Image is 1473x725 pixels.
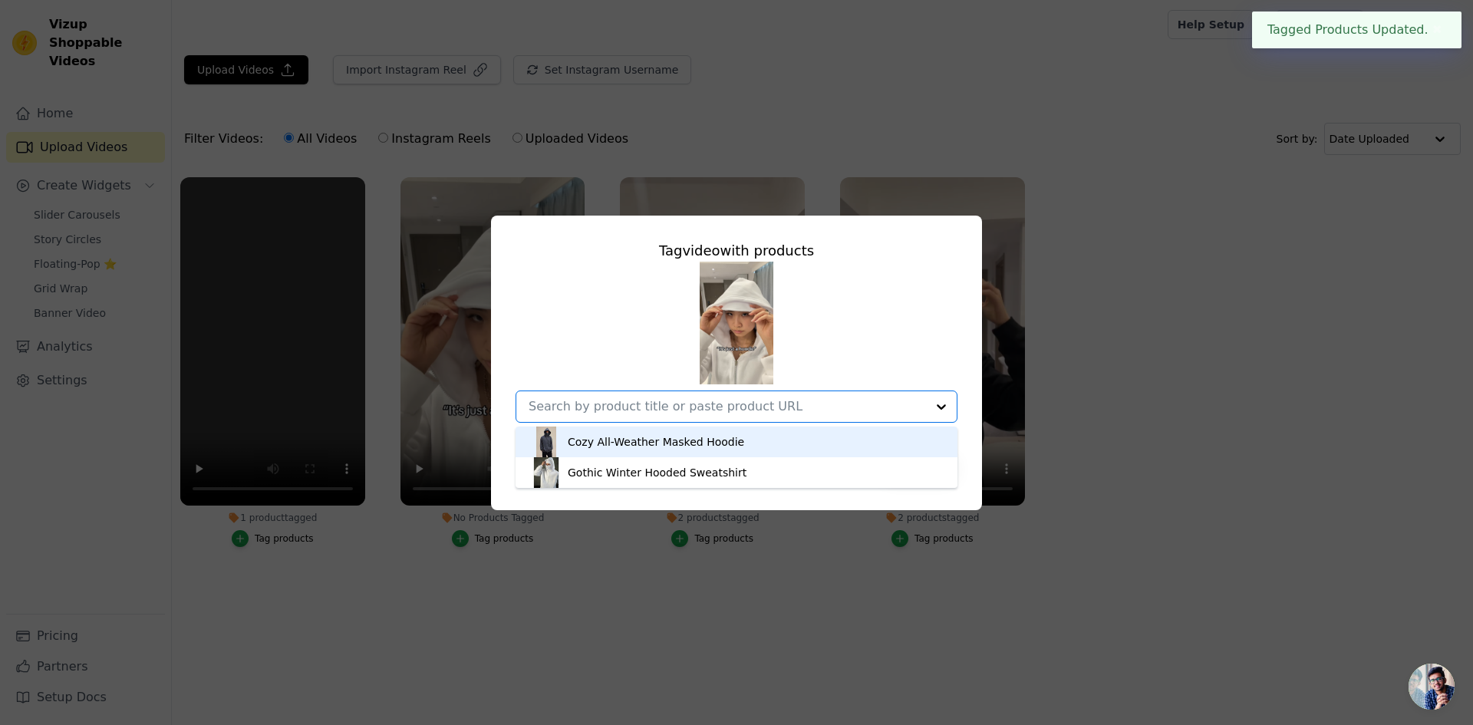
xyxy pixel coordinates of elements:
button: Close [1429,21,1446,39]
div: Gothic Winter Hooded Sweatshirt [568,465,746,480]
div: Tagged Products Updated. [1252,12,1461,48]
input: Search by product title or paste product URL [529,399,926,414]
img: vizup-images-7642.png [700,262,773,384]
img: product thumbnail [531,427,562,457]
div: Cozy All-Weather Masked Hoodie [568,434,744,450]
div: Open chat [1409,664,1455,710]
div: Tag video with products [516,240,957,262]
img: product thumbnail [531,457,562,488]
